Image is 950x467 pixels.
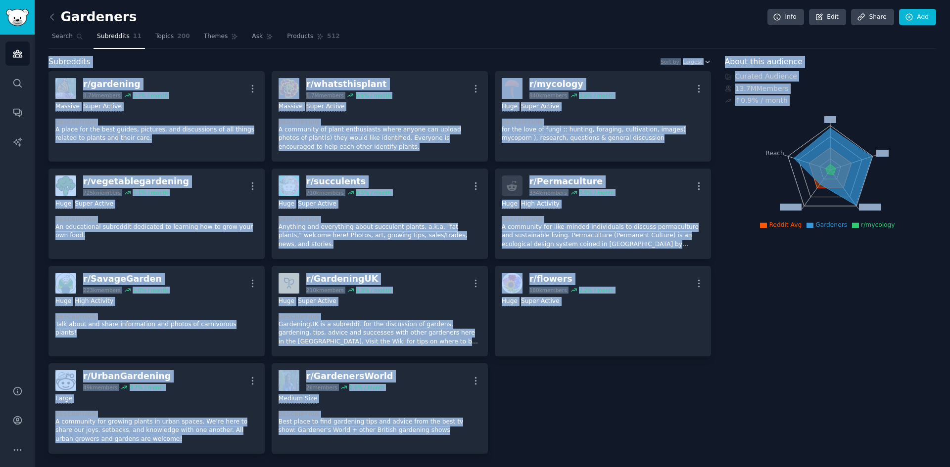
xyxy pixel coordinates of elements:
[767,9,804,26] a: Info
[579,189,614,196] div: 0.9 % / month
[133,92,168,99] div: 0.7 % / month
[824,116,836,123] tspan: Age
[130,384,165,391] div: 3.7 % / month
[279,200,294,209] div: Huge
[133,189,168,196] div: 1.1 % / month
[495,71,711,162] a: mycologyr/mycology840kmembers3.8% / monthHugeSuper ActiveDescriptionfor the love of fungi :: hunt...
[327,32,340,41] span: 512
[279,297,294,306] div: Huge
[502,78,522,99] img: mycology
[815,221,847,228] span: Gardeners
[279,126,481,152] p: A community of plant enthusiasts where anyone can upload photos of plant(s) they would like ident...
[48,56,91,68] span: Subreddits
[529,175,614,188] div: r/ Permaculture
[83,189,121,196] div: 725k members
[735,95,788,106] div: ↑ 0.9 % / month
[52,32,73,41] span: Search
[306,78,391,90] div: r/ whatsthisplant
[83,287,121,294] div: 223k members
[6,9,29,26] img: GummySearch logo
[83,273,168,285] div: r/ SavageGarden
[55,119,258,126] dt: Description
[55,394,72,404] div: Large
[279,175,299,196] img: succulents
[861,221,895,228] span: r/mycology
[272,363,488,454] a: GardenersWorldr/GardenersWorld2kmembers2.6% / monthMedium SizeDescriptionBest place to find garde...
[279,223,481,249] p: Anything and everything about succulent plants, a.k.a. "fat plants," welcome here! Photos, art, g...
[55,370,76,391] img: UrbanGardening
[48,266,265,356] a: SavageGardenr/SavageGarden223kmembers1.0% / monthHugeHigh ActivityDescriptionTalk about and share...
[133,32,142,41] span: 11
[529,287,567,294] div: 180k members
[521,200,560,209] div: High Activity
[152,29,193,49] a: Topics200
[55,418,258,444] p: A community for growing plants in urban spaces. We’re here to share our joys, setbacks, and knowl...
[279,394,317,404] div: Medium Size
[306,175,391,188] div: r/ succulents
[306,384,337,391] div: 2k members
[55,273,76,294] img: SavageGarden
[876,149,889,156] tspan: Size
[83,78,168,90] div: r/ gardening
[502,273,522,294] img: flowers
[521,297,560,306] div: Super Active
[75,200,113,209] div: Super Active
[83,102,122,112] div: Super Active
[83,370,171,382] div: r/ UrbanGardening
[48,71,265,162] a: gardeningr/gardening8.7Mmembers0.7% / monthMassiveSuper ActiveDescriptionA place for the best gui...
[502,102,518,112] div: Huge
[248,29,277,49] a: Ask
[279,320,481,346] p: GardeningUK is a subreddit for the discussion of gardens, gardening, tips, advice and successes w...
[133,287,168,294] div: 1.0 % / month
[48,169,265,259] a: vegetablegardeningr/vegetablegardening725kmembers1.1% / monthHugeSuper ActiveDescriptionAn educat...
[272,266,488,356] a: GardeningUKr/GardeningUK210kmembers1.3% / monthHugeSuper ActiveDescriptionGardeningUK is a subred...
[809,9,846,26] a: Edit
[155,32,174,41] span: Topics
[75,297,113,306] div: High Activity
[298,200,336,209] div: Super Active
[495,266,711,356] a: flowersr/flowers180kmembers2.2% / monthHugeSuper Active
[279,313,481,320] dt: Description
[279,78,299,99] img: whatsthisplant
[306,287,344,294] div: 210k members
[55,175,76,196] img: vegetablegardening
[725,84,937,94] div: 13.7M Members
[502,297,518,306] div: Huge
[661,58,679,65] div: Sort by
[83,92,121,99] div: 8.7M members
[356,92,391,99] div: 0.5 % / month
[279,216,481,223] dt: Description
[725,71,937,82] div: Curated Audience
[48,363,265,454] a: UrbanGardeningr/UrbanGardening49kmembers3.7% / monthLargeDescriptionA community for growing plant...
[521,102,560,112] div: Super Active
[502,200,518,209] div: Huge
[502,216,704,223] dt: Description
[55,297,71,306] div: Huge
[284,29,343,49] a: Products512
[780,204,802,211] tspan: Growth
[279,411,481,418] dt: Description
[858,204,881,211] tspan: Activity
[306,92,344,99] div: 1.7M members
[356,189,391,196] div: 0.5 % / month
[579,92,614,99] div: 3.8 % / month
[55,216,258,223] dt: Description
[683,58,711,65] button: Largest
[48,9,137,25] h2: Gardeners
[529,189,567,196] div: 334k members
[349,384,384,391] div: 2.6 % / month
[55,313,258,320] dt: Description
[356,287,391,294] div: 1.3 % / month
[272,169,488,259] a: succulentsr/succulents710kmembers0.5% / monthHugeSuper ActiveDescriptionAnything and everything a...
[683,58,702,65] span: Largest
[83,175,189,188] div: r/ vegetablegardening
[306,273,391,285] div: r/ GardeningUK
[94,29,145,49] a: Subreddits11
[272,71,488,162] a: whatsthisplantr/whatsthisplant1.7Mmembers0.5% / monthMassiveSuper ActiveDescriptionA community of...
[298,297,336,306] div: Super Active
[529,92,567,99] div: 840k members
[97,32,130,41] span: Subreddits
[287,32,313,41] span: Products
[55,320,258,338] p: Talk about and share information and photos of carnivorous plants!
[851,9,894,26] a: Share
